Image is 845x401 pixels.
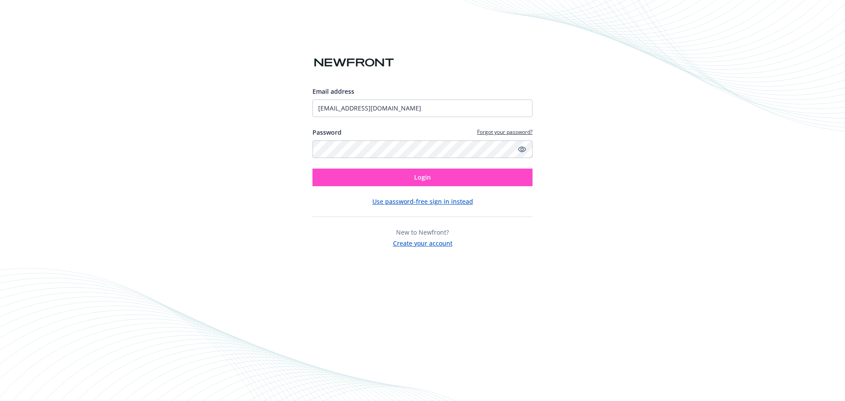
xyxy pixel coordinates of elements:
img: Newfront logo [312,55,396,70]
label: Password [312,128,342,137]
span: New to Newfront? [396,228,449,236]
a: Show password [517,144,527,155]
button: Login [312,169,533,186]
a: Forgot your password? [477,128,533,136]
input: Enter your email [312,99,533,117]
span: Email address [312,87,354,96]
button: Use password-free sign in instead [372,197,473,206]
button: Create your account [393,237,452,248]
input: Enter your password [312,140,533,158]
span: Login [414,173,431,181]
